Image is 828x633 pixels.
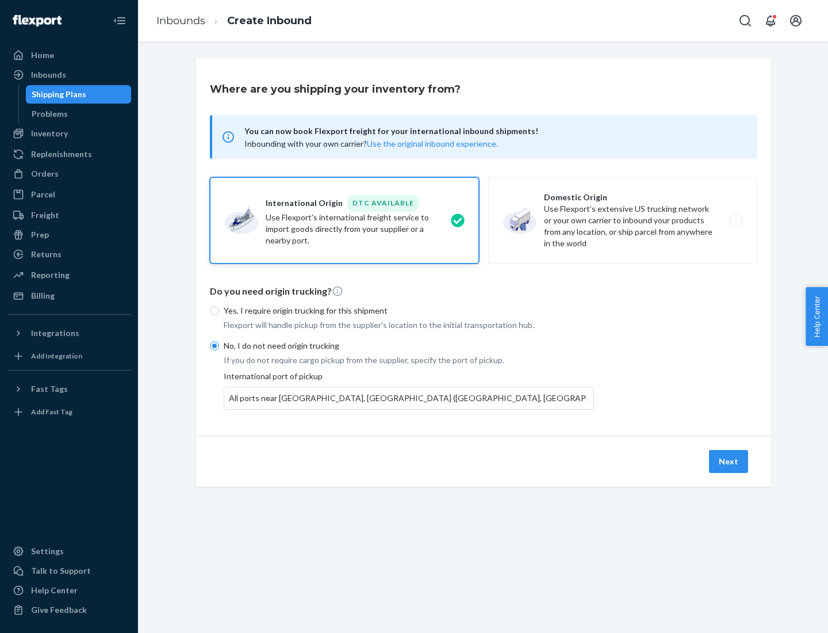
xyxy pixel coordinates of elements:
[31,69,66,81] div: Inbounds
[31,168,59,180] div: Orders
[224,354,594,366] p: If you do not require cargo pickup from the supplier, specify the port of pickup.
[210,341,219,350] input: No, I do not need origin trucking
[26,85,132,104] a: Shipping Plans
[244,124,743,138] span: You can now book Flexport freight for your international inbound shipments!
[244,139,498,148] span: Inbounding with your own carrier?
[7,287,131,305] a: Billing
[806,287,828,346] button: Help Center
[210,285,757,298] p: Do you need origin trucking?
[108,9,131,32] button: Close Navigation
[31,351,82,361] div: Add Integration
[7,226,131,244] a: Prep
[147,4,321,38] ol: breadcrumbs
[31,407,72,417] div: Add Fast Tag
[31,604,87,616] div: Give Feedback
[224,371,594,410] div: International port of pickup
[7,403,131,421] a: Add Fast Tag
[26,105,132,123] a: Problems
[31,290,55,302] div: Billing
[7,66,131,84] a: Inbounds
[13,15,62,26] img: Flexport logo
[31,327,79,339] div: Integrations
[7,601,131,619] button: Give Feedback
[31,189,55,200] div: Parcel
[7,124,131,143] a: Inventory
[224,319,594,331] p: Flexport will handle pickup from the supplier's location to the initial transportation hub.
[7,46,131,64] a: Home
[224,305,594,316] p: Yes, I require origin trucking for this shipment
[7,324,131,342] button: Integrations
[31,269,70,281] div: Reporting
[227,14,312,27] a: Create Inbound
[32,108,68,120] div: Problems
[31,249,62,260] div: Returns
[7,145,131,163] a: Replenishments
[7,542,131,560] a: Settings
[31,128,68,139] div: Inventory
[7,562,131,580] a: Talk to Support
[224,340,594,352] p: No, I do not need origin trucking
[7,266,131,284] a: Reporting
[7,206,131,224] a: Freight
[31,546,64,557] div: Settings
[156,14,205,27] a: Inbounds
[7,165,131,183] a: Orders
[759,9,782,32] button: Open notifications
[7,581,131,600] a: Help Center
[31,148,92,160] div: Replenishments
[32,89,86,100] div: Shipping Plans
[734,9,757,32] button: Open Search Box
[210,306,219,315] input: Yes, I require origin trucking for this shipment
[210,82,461,97] h3: Where are you shipping your inventory from?
[31,383,68,395] div: Fast Tags
[709,450,748,473] button: Next
[31,209,59,221] div: Freight
[31,585,78,596] div: Help Center
[784,9,807,32] button: Open account menu
[367,138,498,150] button: Use the original inbound experience.
[7,347,131,365] a: Add Integration
[31,565,91,577] div: Talk to Support
[7,185,131,204] a: Parcel
[7,245,131,264] a: Returns
[31,229,49,241] div: Prep
[7,380,131,398] button: Fast Tags
[31,49,54,61] div: Home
